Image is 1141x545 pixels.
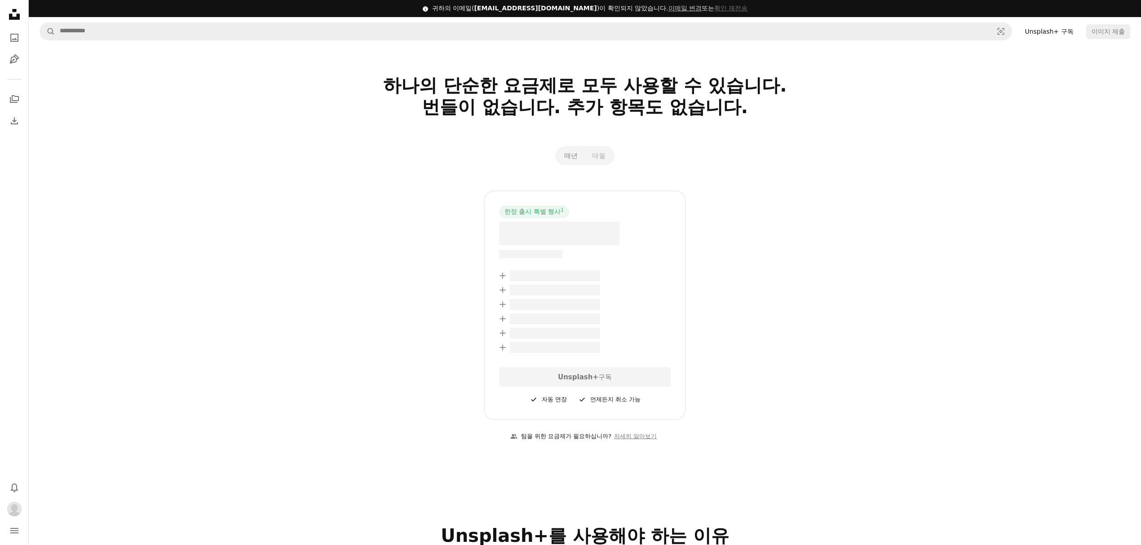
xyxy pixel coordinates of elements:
div: 구독 [499,367,671,387]
span: 또는 [668,4,748,12]
div: 자동 연장 [529,394,567,405]
button: 메뉴 [5,522,23,540]
button: 확인 재전송 [714,4,747,13]
span: – –––– –––– ––– ––– –––– –––– [510,299,600,310]
span: – –––– –––– ––– ––– –––– –––– [510,285,600,295]
a: 홈 — Unsplash [5,5,23,25]
button: 프로필 [5,500,23,518]
span: – –––– –––– ––– ––– –––– –––– [510,270,600,281]
a: 사진 [5,29,23,47]
div: 한정 출시 특별 행사 [499,206,569,218]
button: 매년 [557,148,585,163]
span: –– –––– –––– –––– –– [499,250,562,258]
strong: Unsplash+ [558,373,598,381]
button: 이미지 제출 [1086,24,1130,39]
button: 매월 [585,148,613,163]
form: 사이트 전체에서 이미지 찾기 [40,22,1012,40]
span: – –––– –––– ––– ––– –––– –––– [510,328,600,338]
span: – –––– –––– ––– ––– –––– –––– [510,342,600,353]
div: 언제든지 취소 가능 [578,394,641,405]
div: 팀을 위한 요금제가 필요하십니까? [510,432,611,441]
button: Unsplash 검색 [40,23,55,40]
img: 사용자 호영 최의 아바타 [7,502,22,516]
a: 이메일 변경 [668,4,702,12]
span: – –––– –––– ––– ––– –––– –––– [510,313,600,324]
a: 1 [559,207,566,216]
a: 자세히 알아보기 [611,429,659,444]
button: 알림 [5,479,23,497]
a: 컬렉션 [5,90,23,108]
div: 귀하의 이메일( )이 확인되지 않았습니다. [432,4,748,13]
a: 다운로드 내역 [5,112,23,130]
span: [EMAIL_ADDRESS][DOMAIN_NAME] [474,4,597,12]
a: Unsplash+ 구독 [1019,24,1079,39]
span: – –––– ––––. [499,222,619,245]
h2: 하나의 단순한 요금제로 모두 사용할 수 있습니다. 번들이 없습니다. 추가 항목도 없습니다. [296,75,874,139]
a: 일러스트 [5,50,23,68]
button: 시각적 검색 [990,23,1012,40]
sup: 1 [561,207,564,212]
